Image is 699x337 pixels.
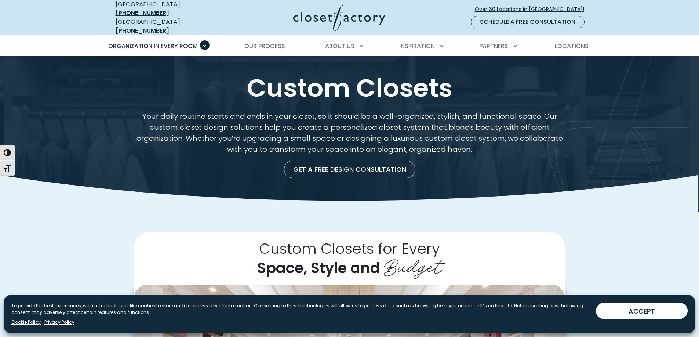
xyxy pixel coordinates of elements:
[555,42,589,50] span: Locations
[116,18,222,35] div: [GEOGRAPHIC_DATA]
[134,111,565,155] p: Your daily routine starts and ends in your closet, so it should be a well-organized, stylish, and...
[293,4,385,31] img: Closet Factory Logo
[108,42,198,50] span: Organization in Every Room
[257,258,380,278] span: Space, Style and
[471,16,585,28] a: Schedule a Free Consultation
[244,42,285,50] span: Our Process
[399,42,435,50] span: Inspiration
[103,36,596,56] nav: Primary Menu
[384,250,442,279] span: Budget
[325,42,354,50] span: About Us
[11,303,590,316] p: To provide the best experiences, we use technologies like cookies to store and/or access device i...
[11,319,41,326] a: Cookie Policy
[479,42,508,50] span: Partners
[116,26,169,35] a: [PHONE_NUMBER]
[259,238,440,259] span: Custom Closets for Every
[116,9,169,17] a: [PHONE_NUMBER]
[475,6,590,13] span: Over 60 Locations in [GEOGRAPHIC_DATA]!
[474,3,590,16] a: Over 60 Locations in [GEOGRAPHIC_DATA]!
[44,319,74,326] a: Privacy Policy
[114,74,585,102] h1: Custom Closets
[596,303,688,319] button: ACCEPT
[284,161,415,178] a: Get a Free Design Consultation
